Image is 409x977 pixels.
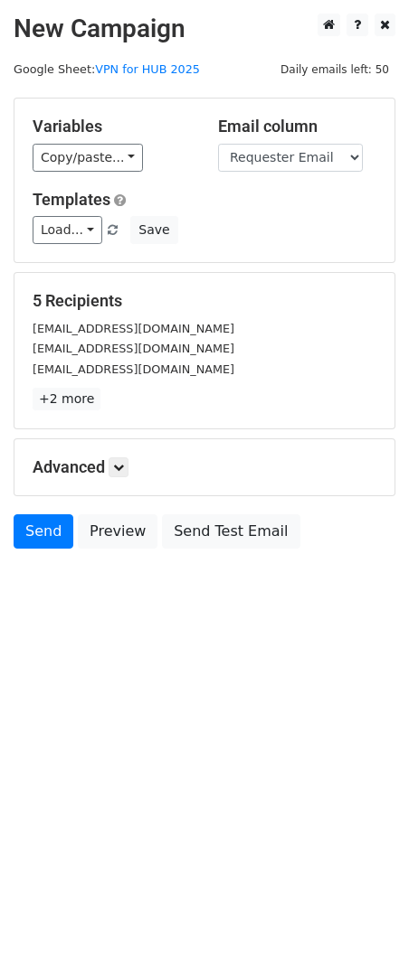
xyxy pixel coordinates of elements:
a: VPN for HUB 2025 [95,62,200,76]
small: Google Sheet: [14,62,200,76]
h5: 5 Recipients [33,291,376,311]
button: Save [130,216,177,244]
a: +2 more [33,388,100,410]
h5: Email column [218,117,376,136]
span: Daily emails left: 50 [274,60,395,80]
a: Send [14,514,73,549]
a: Load... [33,216,102,244]
h2: New Campaign [14,14,395,44]
small: [EMAIL_ADDRESS][DOMAIN_NAME] [33,322,234,335]
small: [EMAIL_ADDRESS][DOMAIN_NAME] [33,342,234,355]
iframe: Chat Widget [319,890,409,977]
a: Templates [33,190,110,209]
h5: Variables [33,117,191,136]
a: Copy/paste... [33,144,143,172]
div: วิดเจ็ตการแชท [319,890,409,977]
a: Daily emails left: 50 [274,62,395,76]
a: Send Test Email [162,514,300,549]
small: [EMAIL_ADDRESS][DOMAIN_NAME] [33,362,234,376]
h5: Advanced [33,457,376,477]
a: Preview [78,514,157,549]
